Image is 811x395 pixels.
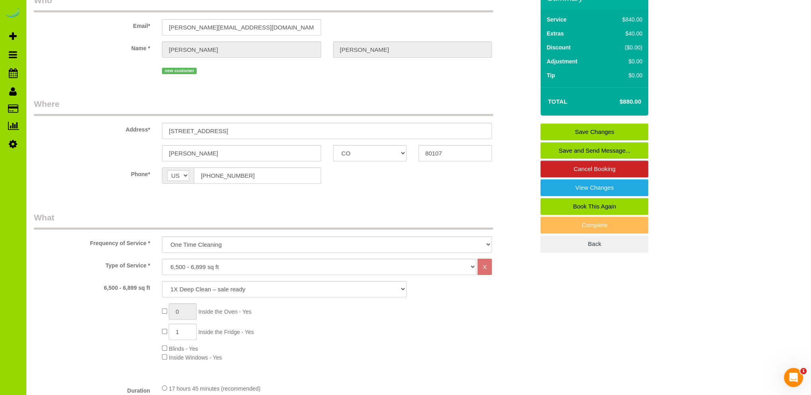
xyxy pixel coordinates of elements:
[162,19,321,35] input: Email*
[194,167,321,184] input: Phone*
[547,57,577,65] label: Adjustment
[34,212,493,230] legend: What
[541,179,648,196] a: View Changes
[28,123,156,134] label: Address*
[606,71,643,79] div: $0.00
[28,236,156,247] label: Frequency of Service *
[547,16,566,24] label: Service
[198,309,251,315] span: Inside the Oven - Yes
[547,29,564,37] label: Extras
[28,19,156,30] label: Email*
[541,142,648,159] a: Save and Send Message...
[162,68,197,74] span: new customer
[541,236,648,252] a: Back
[541,161,648,177] a: Cancel Booking
[162,41,321,58] input: First Name*
[784,368,803,387] iframe: Intercom live chat
[169,385,260,392] span: 17 hours 45 minutes (recommended)
[800,368,807,374] span: 1
[5,8,21,19] img: Automaid Logo
[28,41,156,52] label: Name *
[541,124,648,140] a: Save Changes
[162,145,321,161] input: City*
[606,43,643,51] div: ($0.00)
[28,167,156,178] label: Phone*
[333,41,492,58] input: Last Name*
[198,329,254,335] span: Inside the Fridge - Yes
[606,16,643,24] div: $840.00
[34,98,493,116] legend: Where
[547,71,555,79] label: Tip
[547,43,570,51] label: Discount
[418,145,492,161] input: Zip Code*
[169,354,222,361] span: Inside Windows - Yes
[28,281,156,292] label: 6,500 - 6,899 sq ft
[548,98,567,105] strong: Total
[596,98,641,105] h4: $880.00
[541,198,648,215] a: Book This Again
[28,259,156,269] label: Type of Service *
[169,346,198,352] span: Blinds - Yes
[606,57,643,65] div: $0.00
[606,29,643,37] div: $40.00
[28,384,156,395] label: Duration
